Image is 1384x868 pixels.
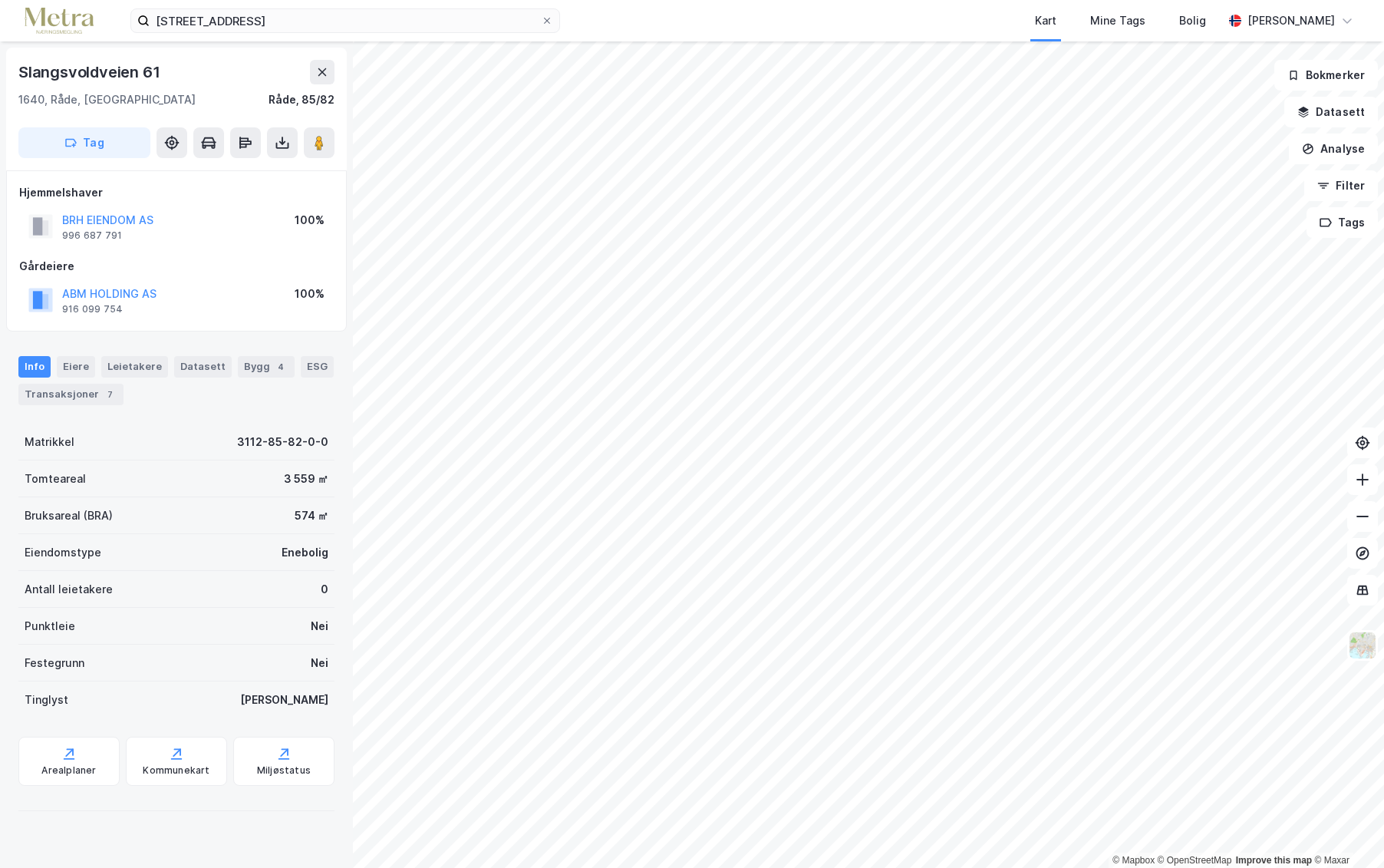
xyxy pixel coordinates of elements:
div: 996 687 791 [62,229,122,242]
div: ESG [301,356,334,378]
div: 4 [273,359,288,375]
div: Kart [1035,12,1056,30]
div: 0 [321,580,328,599]
div: Kontrollprogram for chat [1307,794,1384,868]
a: Mapbox [1112,855,1155,866]
button: Bokmerker [1274,60,1378,91]
div: 100% [295,211,325,229]
div: Tinglyst [25,691,68,709]
div: Bruksareal (BRA) [25,507,113,525]
div: [PERSON_NAME] [1247,12,1335,30]
div: 100% [295,285,325,303]
a: OpenStreetMap [1158,855,1232,866]
div: Leietakere [101,356,168,378]
div: Hjemmelshaver [19,183,334,202]
div: Gårdeiere [19,257,334,276]
button: Tag [18,127,150,158]
div: 1640, Råde, [GEOGRAPHIC_DATA] [18,91,196,109]
div: Råde, 85/82 [269,91,334,109]
div: Mine Tags [1090,12,1145,30]
a: Improve this map [1236,855,1312,866]
div: 7 [102,387,117,402]
div: Nei [311,617,328,635]
div: Slangsvoldveien 61 [18,60,163,84]
div: Enebolig [282,543,328,562]
div: Punktleie [25,617,75,635]
img: Z [1348,631,1377,660]
div: Arealplaner [41,764,96,777]
div: Miljøstatus [257,764,311,777]
div: Matrikkel [25,433,74,451]
button: Tags [1307,207,1378,238]
div: Eiere [57,356,95,378]
div: Kommunekart [143,764,209,777]
div: Eiendomstype [25,543,101,562]
div: Festegrunn [25,654,84,672]
div: Antall leietakere [25,580,113,599]
button: Datasett [1284,97,1378,127]
div: Datasett [174,356,232,378]
button: Analyse [1289,134,1378,164]
div: Info [18,356,51,378]
button: Filter [1304,170,1378,201]
div: 916 099 754 [62,303,123,315]
iframe: Chat Widget [1307,794,1384,868]
div: Transaksjoner [18,384,124,405]
div: 574 ㎡ [295,507,328,525]
div: [PERSON_NAME] [240,691,328,709]
div: 3112-85-82-0-0 [237,433,328,451]
input: Søk på adresse, matrikkel, gårdeiere, leietakere eller personer [150,9,541,32]
div: Bygg [238,356,295,378]
img: metra-logo.256734c3b2bbffee19d4.png [25,8,94,35]
div: 3 559 ㎡ [284,470,328,488]
div: Nei [311,654,328,672]
div: Bolig [1179,12,1206,30]
div: Tomteareal [25,470,86,488]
